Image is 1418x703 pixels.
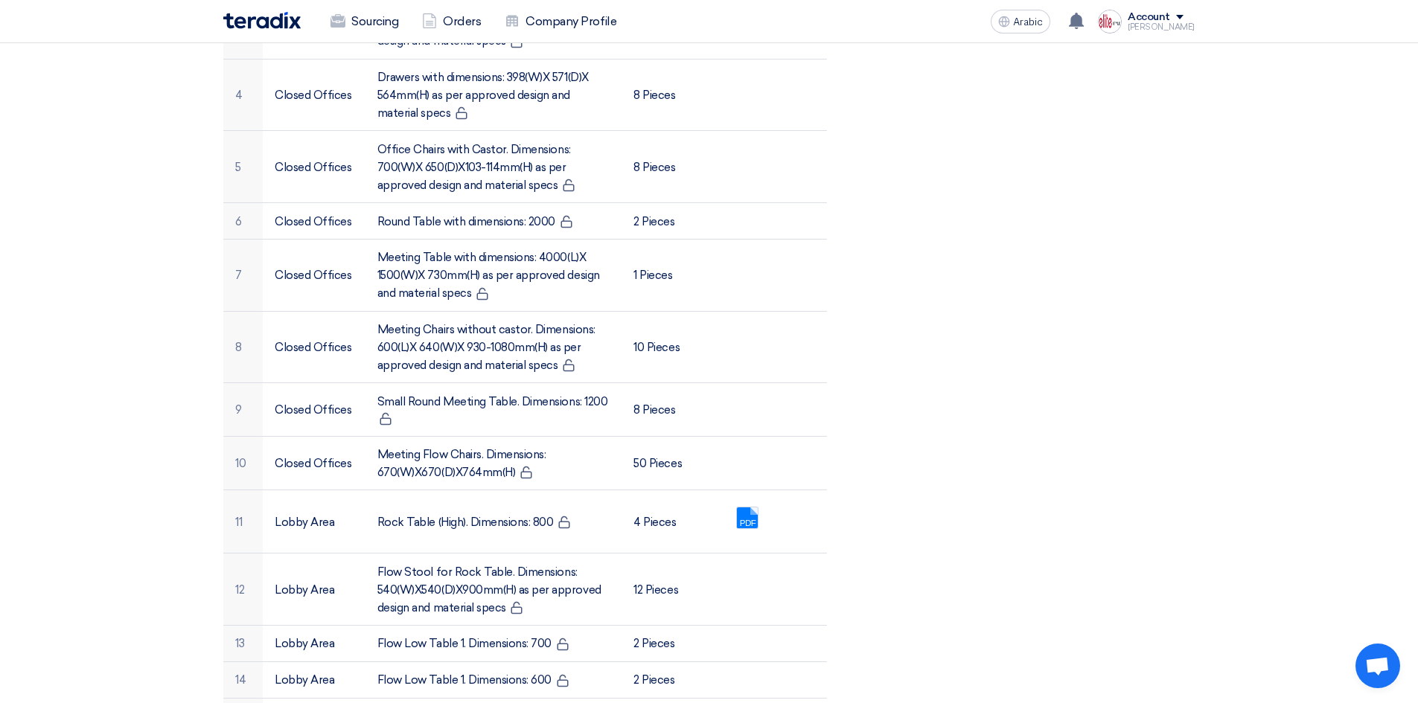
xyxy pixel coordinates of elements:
[633,341,680,354] font: 10 Pieces
[377,251,600,300] font: Meeting Table with dimensions: 4000(L)X 1500(W)X 730mm(H) as per approved design and material specs
[275,673,334,687] font: Lobby Area
[223,12,301,29] img: Teradix logo
[275,341,351,354] font: Closed Offices
[275,403,351,417] font: Closed Offices
[1098,10,1122,33] img: Screenshot___1757334754460.png
[377,143,571,192] font: Office Chairs with Castor. Dimensions: 700(W)X 650(D)X103-114mm(H) as per approved design and mat...
[1128,22,1195,32] font: [PERSON_NAME]
[633,457,682,470] font: 50 Pieces
[319,5,410,38] a: Sourcing
[410,5,493,38] a: Orders
[526,14,616,28] font: Company Profile
[443,14,481,28] font: Orders
[633,403,675,417] font: 8 Pieces
[377,673,552,687] font: Flow Low Table 1. Dimensions: 600
[275,637,334,650] font: Lobby Area
[633,89,675,102] font: 8 Pieces
[377,71,589,120] font: Drawers with dimensions: 398(W)X 571(D)X 564mm(H) as per approved design and material specs
[377,637,552,650] font: Flow Low Table 1. Dimensions: 700
[235,269,242,282] font: 7
[275,516,334,529] font: Lobby Area
[235,161,241,174] font: 5
[377,516,554,529] font: Rock Table (High). Dimensions: 800
[235,583,244,597] font: 12
[235,341,242,354] font: 8
[737,507,856,597] a: NKMDR_1756988928579.PDF
[377,565,601,614] font: Flow Stool for Rock Table. Dimensions: 540(W)X540(D)X900mm(H) as per approved design and material...
[351,14,398,28] font: Sourcing
[1013,16,1043,28] font: Arabic
[235,673,246,687] font: 14
[991,10,1050,33] button: Arabic
[633,214,674,228] font: 2 Pieces
[633,673,674,687] font: 2 Pieces
[1355,643,1400,688] div: Open chat
[235,457,246,470] font: 10
[377,323,595,372] font: Meeting Chairs without castor. Dimensions: 600(L)X 640(W)X 930-1080mm(H) as per approved design a...
[235,403,242,417] font: 9
[633,637,674,650] font: 2 Pieces
[633,583,678,597] font: 12 Pieces
[633,161,675,174] font: 8 Pieces
[275,161,351,174] font: Closed Offices
[275,457,351,470] font: Closed Offices
[235,214,242,228] font: 6
[235,516,242,529] font: 11
[235,637,244,650] font: 13
[275,583,334,597] font: Lobby Area
[235,89,243,102] font: 4
[1128,10,1170,23] font: Account
[377,214,555,228] font: Round Table with dimensions: 2000
[377,448,546,479] font: Meeting Flow Chairs. Dimensions: 670(W)X670(D)X764mm(H)
[275,269,351,282] font: Closed Offices
[275,214,351,228] font: Closed Offices
[633,269,672,282] font: 1 Pieces
[377,395,607,408] font: Small Round Meeting Table. Dimensions: 1200
[633,516,676,529] font: 4 Pieces
[275,89,351,102] font: Closed Offices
